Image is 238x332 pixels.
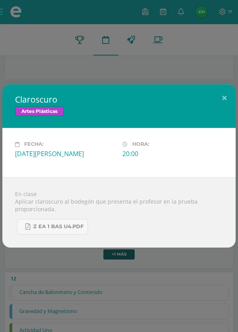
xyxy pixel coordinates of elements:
a: Z eA 1 Bas U4.pdf [17,219,88,235]
div: 20:00 [122,149,152,158]
span: Hora: [132,141,149,147]
span: Artes Plásticas [15,107,64,116]
span: Fecha: [24,141,44,147]
div: [DATE][PERSON_NAME] [15,149,116,158]
button: Close (Esc) [213,84,236,111]
div: En clase Aplicar claroscuro al bodegón que presenta el profesor en la prueba proporcionada. [2,177,236,248]
span: Z eA 1 Bas U4.pdf [33,223,84,230]
h2: Claroscuro [15,94,223,105]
